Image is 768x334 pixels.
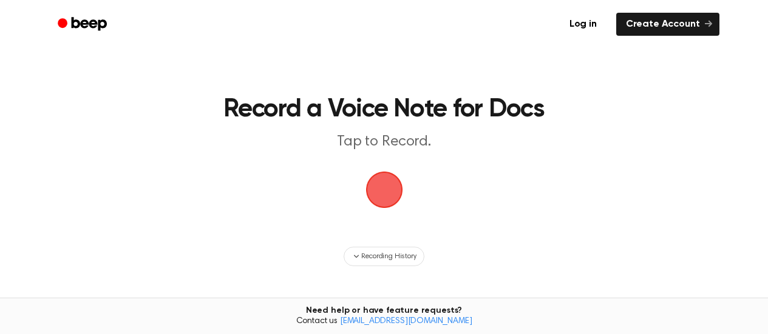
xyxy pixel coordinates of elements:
span: Contact us [7,316,761,327]
p: Tap to Record. [151,132,617,152]
h1: Record a Voice Note for Docs [131,97,637,122]
img: Beep Logo [366,172,403,208]
a: Beep [49,13,118,36]
a: Log in [557,10,609,38]
span: Recording History [361,251,416,262]
a: Create Account [616,13,719,36]
a: [EMAIL_ADDRESS][DOMAIN_NAME] [340,317,472,326]
button: Recording History [344,247,424,266]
